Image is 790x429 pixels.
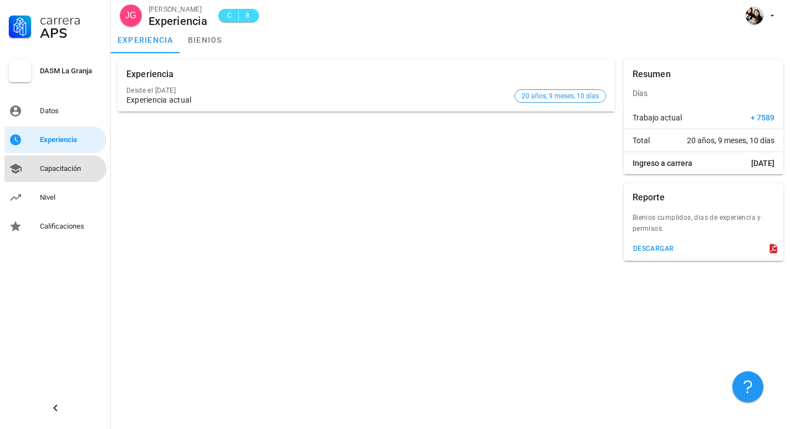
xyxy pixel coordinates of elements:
a: bienios [180,27,230,53]
a: Datos [4,98,106,124]
div: Días [624,80,783,107]
span: Ingreso a carrera [633,158,692,169]
div: DASM La Granja [40,67,102,75]
div: Capacitación [40,164,102,173]
span: JG [125,4,136,27]
a: Experiencia [4,127,106,153]
a: Nivel [4,184,106,211]
span: C [225,10,234,21]
div: APS [40,27,102,40]
div: Experiencia [126,60,174,89]
div: Calificaciones [40,222,102,231]
span: Trabajo actual [633,112,682,123]
span: 20 años, 9 meses, 10 días [687,135,774,146]
div: Desde el [DATE] [126,87,510,94]
div: avatar [120,4,142,27]
div: descargar [633,245,674,253]
span: Total [633,135,650,146]
a: Calificaciones [4,213,106,240]
div: Nivel [40,193,102,202]
button: descargar [628,241,679,256]
span: 20 años, 9 meses, 10 días [522,90,599,102]
span: [DATE] [751,158,774,169]
span: + 7589 [751,112,774,123]
div: Experiencia actual [126,95,510,105]
div: [PERSON_NAME] [149,4,207,15]
div: Resumen [633,60,671,89]
div: Experiencia [149,15,207,27]
div: Carrera [40,13,102,27]
a: Capacitación [4,155,106,182]
div: Datos [40,107,102,115]
span: 8 [243,10,252,21]
a: experiencia [111,27,180,53]
div: avatar [746,7,763,24]
div: Bienios cumplidos, dias de experiencia y permisos. [624,212,783,241]
div: Experiencia [40,135,102,144]
div: Reporte [633,183,665,212]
